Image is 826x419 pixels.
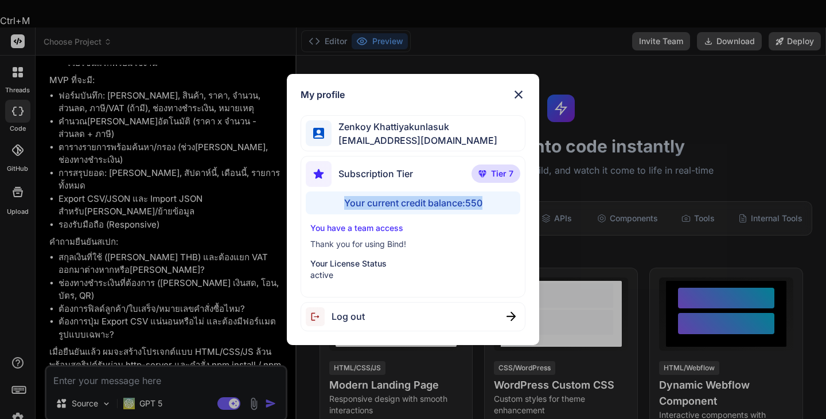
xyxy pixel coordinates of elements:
[313,128,324,139] img: profile
[310,222,516,234] p: You have a team access
[306,161,332,187] img: subscription
[310,269,516,281] p: active
[301,88,345,101] h1: My profile
[332,120,497,134] span: Zenkoy Khattiyakunlasuk
[512,88,525,101] img: close
[332,134,497,147] span: [EMAIL_ADDRESS][DOMAIN_NAME]
[332,310,365,323] span: Log out
[306,307,332,326] img: logout
[306,191,520,214] div: Your current credit balance: 550
[338,167,413,181] span: Subscription Tier
[310,258,516,269] p: Your License Status
[506,312,516,321] img: close
[310,238,516,250] p: Thank you for using Bind!
[478,170,486,177] img: premium
[491,168,513,179] span: Tier 7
